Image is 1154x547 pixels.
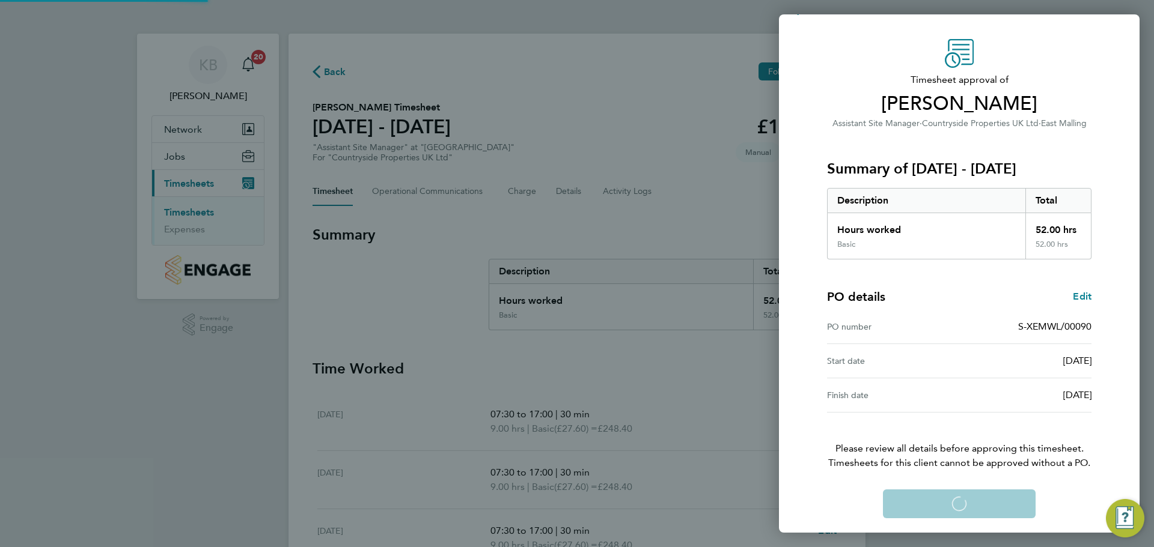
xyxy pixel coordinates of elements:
[813,413,1106,470] p: Please review all details before approving this timesheet.
[832,118,920,128] span: Assistant Site Manager
[959,354,1091,368] div: [DATE]
[827,159,1091,178] h3: Summary of [DATE] - [DATE]
[827,288,885,305] h4: PO details
[827,354,959,368] div: Start date
[813,456,1106,470] span: Timesheets for this client cannot be approved without a PO.
[920,118,922,128] span: ·
[1073,289,1091,304] a: Edit
[1039,118,1041,128] span: ·
[922,118,1039,128] span: Countryside Properties UK Ltd
[827,92,1091,116] span: [PERSON_NAME]
[1041,118,1087,128] span: East Malling
[1018,321,1091,332] span: S-XEMWL/00090
[1025,189,1091,213] div: Total
[1025,213,1091,240] div: 52.00 hrs
[1025,240,1091,259] div: 52.00 hrs
[837,240,855,249] div: Basic
[828,189,1025,213] div: Description
[827,319,959,334] div: PO number
[1106,499,1144,537] button: Engage Resource Center
[827,73,1091,87] span: Timesheet approval of
[1073,291,1091,302] span: Edit
[827,388,959,402] div: Finish date
[828,213,1025,240] div: Hours worked
[959,388,1091,402] div: [DATE]
[827,188,1091,259] div: Summary of 22 - 28 Sep 2025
